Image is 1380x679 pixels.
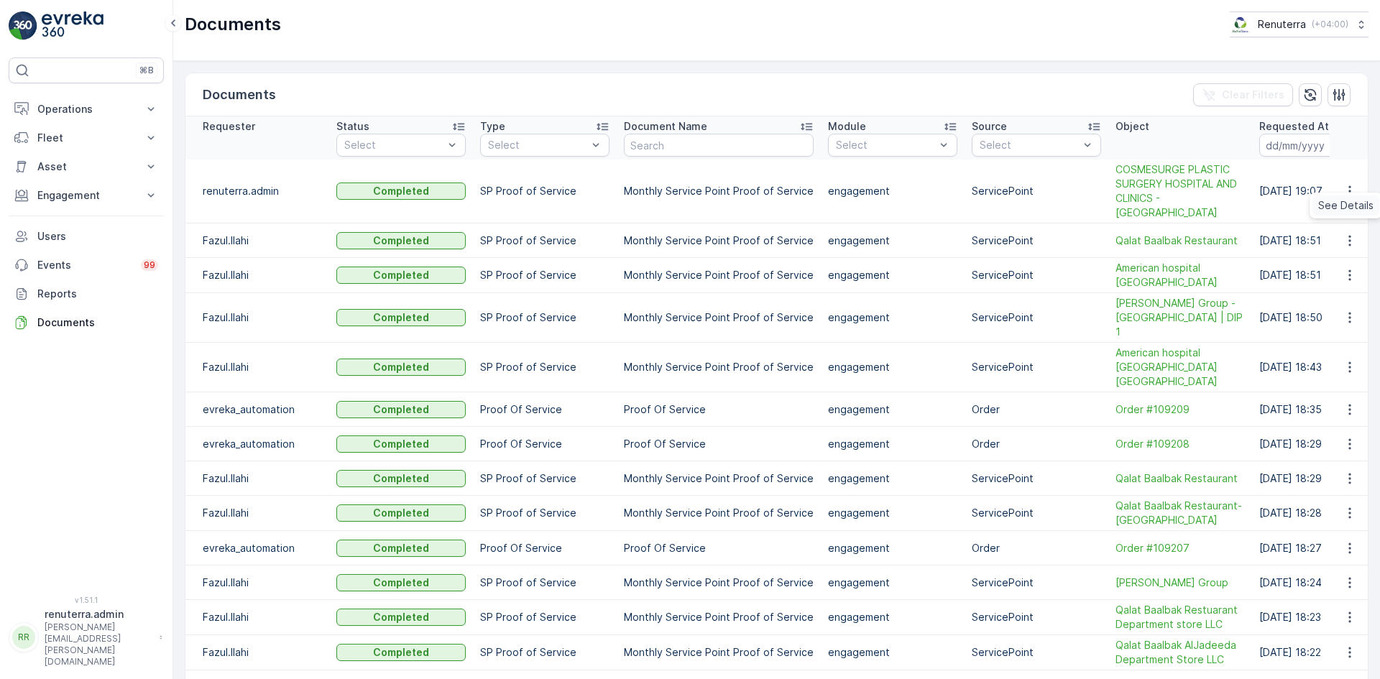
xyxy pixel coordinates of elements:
[828,541,957,555] p: engagement
[373,576,429,590] p: Completed
[1230,11,1368,37] button: Renuterra(+04:00)
[9,251,164,280] a: Events99
[1115,296,1245,339] a: Al Abbas Group - Grand Store Warehouse | DIP 1
[1115,603,1245,632] span: Qalat Baalbak Restuarant Department store LLC
[1230,17,1252,32] img: Screenshot_2024-07-26_at_13.33.01.png
[972,471,1101,486] p: ServicePoint
[373,506,429,520] p: Completed
[9,95,164,124] button: Operations
[1318,198,1374,213] span: See Details
[828,402,957,417] p: engagement
[1222,88,1284,102] p: Clear Filters
[203,437,322,451] p: evreka_automation
[336,119,369,134] p: Status
[336,540,466,557] button: Completed
[624,310,814,325] p: Monthly Service Point Proof of Service
[972,402,1101,417] p: Order
[344,138,443,152] p: Select
[1115,162,1245,220] span: COSMESURGE PLASTIC SURGERY HOSPITAL AND CLINICS - [GEOGRAPHIC_DATA]
[480,119,505,134] p: Type
[203,402,322,417] p: evreka_automation
[1258,17,1306,32] p: Renuterra
[37,315,158,330] p: Documents
[373,402,429,417] p: Completed
[828,119,866,134] p: Module
[373,268,429,282] p: Completed
[12,626,35,649] div: RR
[828,471,957,486] p: engagement
[972,541,1101,555] p: Order
[336,435,466,453] button: Completed
[336,401,466,418] button: Completed
[373,184,429,198] p: Completed
[1115,499,1245,527] a: Qalat Baalbak Restaurant-Al Barsha
[488,138,587,152] p: Select
[203,576,322,590] p: Fazul.Ilahi
[980,138,1079,152] p: Select
[1115,437,1245,451] a: Order #109208
[203,310,322,325] p: Fazul.Ilahi
[1115,261,1245,290] span: American hospital [GEOGRAPHIC_DATA]
[1115,576,1245,590] span: [PERSON_NAME] Group
[9,280,164,308] a: Reports
[972,437,1101,451] p: Order
[972,268,1101,282] p: ServicePoint
[1115,119,1149,134] p: Object
[373,310,429,325] p: Completed
[336,609,466,626] button: Completed
[1115,541,1245,555] span: Order #109207
[972,645,1101,660] p: ServicePoint
[373,360,429,374] p: Completed
[336,267,466,284] button: Completed
[9,11,37,40] img: logo
[203,610,322,624] p: Fazul.Ilahi
[1259,134,1358,157] input: dd/mm/yyyy
[203,506,322,520] p: Fazul.Ilahi
[336,574,466,591] button: Completed
[1115,471,1245,486] a: Qalat Baalbak Restaurant
[37,287,158,301] p: Reports
[1115,576,1245,590] a: Al Abbas Group
[828,506,957,520] p: engagement
[1193,83,1293,106] button: Clear Filters
[37,229,158,244] p: Users
[1115,234,1245,248] a: Qalat Baalbak Restaurant
[480,541,609,555] p: Proof Of Service
[9,222,164,251] a: Users
[828,437,957,451] p: engagement
[480,360,609,374] p: SP Proof of Service
[828,645,957,660] p: engagement
[1115,402,1245,417] span: Order #109209
[1259,119,1329,134] p: Requested At
[624,541,814,555] p: Proof Of Service
[624,360,814,374] p: Monthly Service Point Proof of Service
[1312,195,1379,216] a: See Details
[624,402,814,417] p: Proof Of Service
[972,184,1101,198] p: ServicePoint
[336,232,466,249] button: Completed
[624,234,814,248] p: Monthly Service Point Proof of Service
[37,258,132,272] p: Events
[45,622,152,668] p: [PERSON_NAME][EMAIL_ADDRESS][PERSON_NAME][DOMAIN_NAME]
[624,576,814,590] p: Monthly Service Point Proof of Service
[203,85,276,105] p: Documents
[624,645,814,660] p: Monthly Service Point Proof of Service
[336,359,466,376] button: Completed
[144,259,155,271] p: 99
[828,610,957,624] p: engagement
[972,119,1007,134] p: Source
[9,152,164,181] button: Asset
[480,402,609,417] p: Proof Of Service
[828,310,957,325] p: engagement
[480,437,609,451] p: Proof Of Service
[480,645,609,660] p: SP Proof of Service
[480,610,609,624] p: SP Proof of Service
[203,471,322,486] p: Fazul.Ilahi
[373,610,429,624] p: Completed
[373,437,429,451] p: Completed
[828,184,957,198] p: engagement
[42,11,103,40] img: logo_light-DOdMpM7g.png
